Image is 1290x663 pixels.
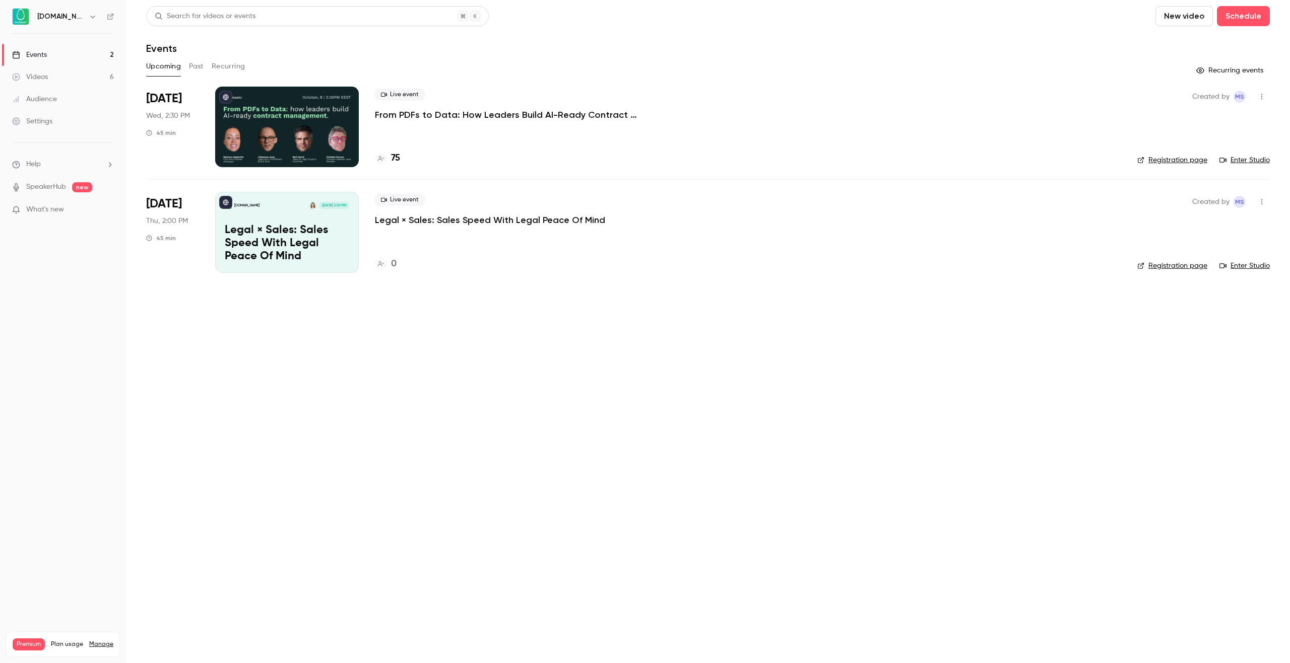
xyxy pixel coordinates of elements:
[309,202,316,209] img: Mariana Hagström
[102,205,114,214] iframe: Noticeable Trigger
[12,72,48,82] div: Videos
[1137,155,1207,165] a: Registration page
[146,192,199,272] div: Oct 23 Thu, 2:00 PM (Europe/Tallinn)
[12,50,47,60] div: Events
[1235,91,1244,103] span: MS
[375,152,400,165] a: 75
[13,9,29,25] img: Avokaado.io
[89,640,113,648] a: Manage
[391,257,397,271] h4: 0
[146,234,176,242] div: 45 min
[189,58,204,75] button: Past
[1219,261,1270,271] a: Enter Studio
[146,111,190,121] span: Wed, 2:30 PM
[26,182,66,192] a: SpeakerHub
[146,87,199,167] div: Oct 8 Wed, 2:30 PM (Europe/Kiev)
[375,89,425,101] span: Live event
[12,94,57,104] div: Audience
[375,109,677,121] a: From PDFs to Data: How Leaders Build AI-Ready Contract Management.
[146,216,188,226] span: Thu, 2:00 PM
[391,152,400,165] h4: 75
[146,42,177,54] h1: Events
[26,204,64,215] span: What's new
[225,224,349,263] p: Legal × Sales: Sales Speed With Legal Peace Of Mind
[146,129,176,137] div: 45 min
[12,159,114,170] li: help-dropdown-opener
[37,12,85,22] h6: [DOMAIN_NAME]
[1235,196,1244,208] span: MS
[1192,62,1270,79] button: Recurring events
[12,116,52,126] div: Settings
[375,214,605,226] a: Legal × Sales: Sales Speed With Legal Peace Of Mind
[1155,6,1213,26] button: New video
[212,58,245,75] button: Recurring
[1234,196,1246,208] span: Marie Skachko
[13,638,45,650] span: Premium
[1192,196,1230,208] span: Created by
[319,202,349,209] span: [DATE] 2:00 PM
[1137,261,1207,271] a: Registration page
[1217,6,1270,26] button: Schedule
[146,58,181,75] button: Upcoming
[375,194,425,206] span: Live event
[146,196,182,212] span: [DATE]
[51,640,83,648] span: Plan usage
[375,257,397,271] a: 0
[26,159,41,170] span: Help
[72,182,92,192] span: new
[1219,155,1270,165] a: Enter Studio
[155,11,255,22] div: Search for videos or events
[215,192,359,272] a: Legal × Sales: Sales Speed With Legal Peace Of Mind[DOMAIN_NAME]Mariana Hagström[DATE] 2:00 PMLeg...
[1192,91,1230,103] span: Created by
[234,203,260,208] p: [DOMAIN_NAME]
[146,91,182,107] span: [DATE]
[1234,91,1246,103] span: Marie Skachko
